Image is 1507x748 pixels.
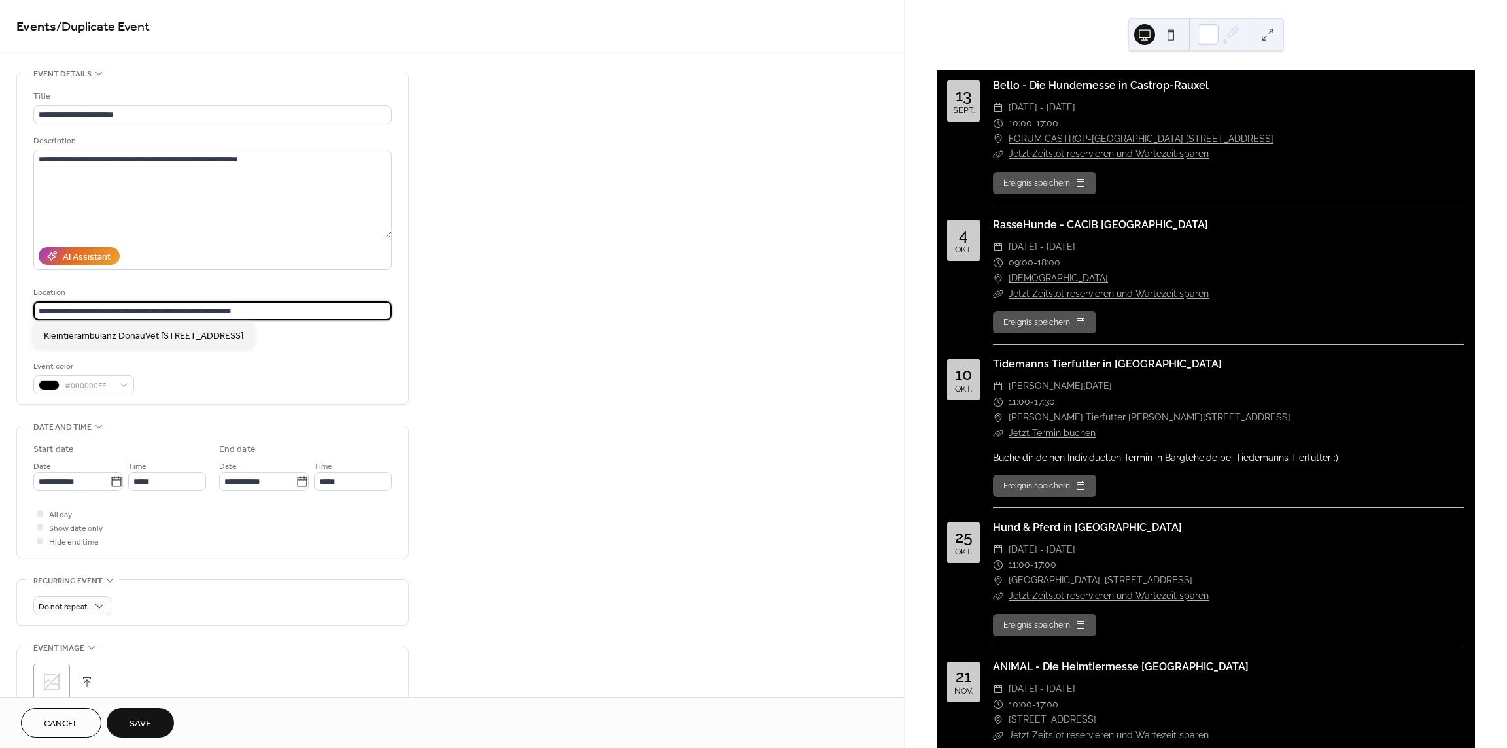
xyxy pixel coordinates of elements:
[65,379,113,393] span: #000000FF
[1009,255,1033,271] span: 09:00
[993,286,1003,302] div: ​
[1009,379,1112,394] span: [PERSON_NAME][DATE]
[993,712,1003,728] div: ​
[993,588,1003,604] div: ​
[1009,394,1030,410] span: 11:00
[33,90,389,103] div: Title
[314,460,332,473] span: Time
[1009,100,1075,116] span: [DATE] - [DATE]
[33,641,84,655] span: Event image
[63,250,111,264] div: AI Assistant
[1009,131,1273,147] a: FORUM CASTROP-[GEOGRAPHIC_DATA] [STREET_ADDRESS]
[33,460,51,473] span: Date
[219,443,256,456] div: End date
[1009,116,1032,131] span: 10:00
[56,14,150,40] span: / Duplicate Event
[107,708,174,738] button: Save
[1030,557,1034,573] span: -
[956,88,972,104] div: 13
[1009,573,1192,588] a: [GEOGRAPHIC_DATA], [STREET_ADDRESS]
[993,79,1209,92] a: Bello - Die Hundemesse in Castrop-Rauxel
[1009,712,1096,728] a: [STREET_ADDRESS]
[993,394,1003,410] div: ​
[993,681,1003,697] div: ​
[993,146,1003,162] div: ​
[1032,116,1036,131] span: -
[1034,557,1056,573] span: 17:00
[1009,271,1108,286] a: [DEMOGRAPHIC_DATA]
[33,134,389,148] div: Description
[993,218,1208,231] a: RasseHunde - CACIB [GEOGRAPHIC_DATA]
[1009,730,1209,740] a: Jetzt Zeitslot reservieren und Wartezeit sparen
[33,360,131,373] div: Event color
[1009,557,1030,573] span: 11:00
[44,717,78,731] span: Cancel
[993,542,1003,558] div: ​
[130,717,151,731] span: Save
[1009,681,1075,697] span: [DATE] - [DATE]
[44,330,243,343] span: Kleintierambulanz DonauVet [STREET_ADDRESS]
[953,107,975,115] div: Sept.
[16,14,56,40] a: Events
[993,239,1003,255] div: ​
[33,664,70,700] div: ;
[33,67,92,81] span: Event details
[1009,148,1209,159] a: Jetzt Zeitslot reservieren und Wartezeit sparen
[33,443,74,456] div: Start date
[49,508,72,522] span: All day
[993,410,1003,426] div: ​
[1032,697,1036,713] span: -
[993,358,1222,370] a: Tidemanns Tierfutter in [GEOGRAPHIC_DATA]
[993,426,1003,441] div: ​
[993,573,1003,588] div: ​
[993,697,1003,713] div: ​
[1009,288,1209,299] a: Jetzt Zeitslot reservieren und Wartezeit sparen
[49,535,99,549] span: Hide end time
[1009,410,1290,426] a: [PERSON_NAME] Tierfutter [PERSON_NAME][STREET_ADDRESS]
[21,708,101,738] button: Cancel
[1030,394,1034,410] span: -
[993,521,1182,534] a: Hund & Pferd in [GEOGRAPHIC_DATA]
[49,522,103,535] span: Show date only
[993,255,1003,271] div: ​
[1033,255,1037,271] span: -
[33,286,389,299] div: Location
[993,475,1096,497] button: Ereignis speichern
[956,668,971,685] div: 21
[993,451,1464,465] div: Buche dir deinen Individuellen Termin in Bargteheide bei Tiedemanns Tierfutter :)
[128,460,147,473] span: Time
[1009,697,1032,713] span: 10:00
[955,366,972,382] div: 10
[219,460,237,473] span: Date
[1036,116,1058,131] span: 17:00
[993,557,1003,573] div: ​
[959,227,968,243] div: 4
[993,271,1003,286] div: ​
[993,172,1096,194] button: Ereignis speichern
[993,379,1003,394] div: ​
[993,614,1096,636] button: Ereignis speichern
[1009,428,1096,438] a: Jetzt Termin buchen
[993,131,1003,147] div: ​
[993,660,1249,673] a: ANIMAL - Die Heimtiermesse [GEOGRAPHIC_DATA]
[33,420,92,434] span: Date and time
[39,600,88,615] span: Do not repeat
[993,728,1003,743] div: ​
[1009,239,1075,255] span: [DATE] - [DATE]
[993,116,1003,131] div: ​
[955,385,972,394] div: Okt.
[954,687,973,696] div: Nov.
[39,247,120,265] button: AI Assistant
[955,548,972,556] div: Okt.
[993,100,1003,116] div: ​
[1034,394,1055,410] span: 17:30
[955,529,973,545] div: 25
[955,246,972,254] div: Okt.
[1009,542,1075,558] span: [DATE] - [DATE]
[1009,590,1209,601] a: Jetzt Zeitslot reservieren und Wartezeit sparen
[993,311,1096,333] button: Ereignis speichern
[1036,697,1058,713] span: 17:00
[1037,255,1060,271] span: 18:00
[33,574,103,588] span: Recurring event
